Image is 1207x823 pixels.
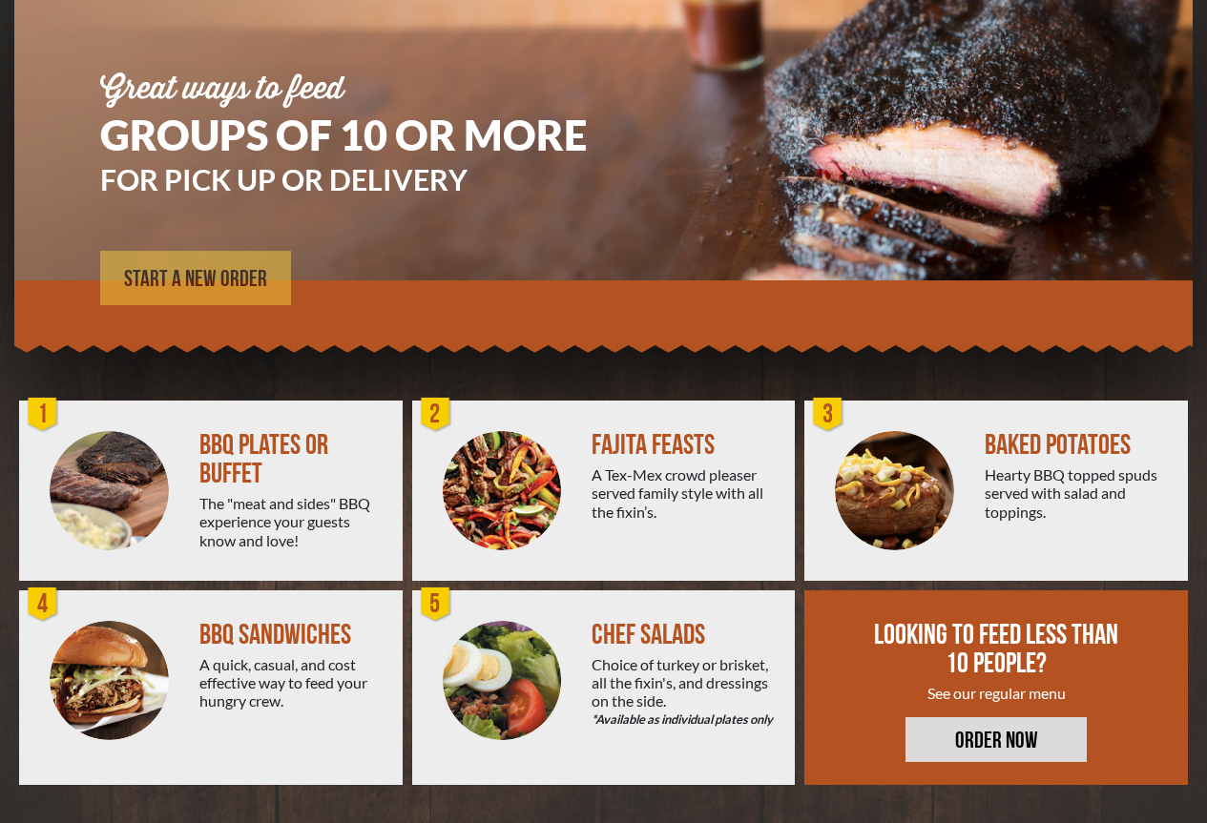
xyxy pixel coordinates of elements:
div: The "meat and sides" BBQ experience your guests know and love! [199,494,387,549]
div: CHEF SALADS [592,621,780,649]
div: 2 [417,396,455,434]
div: A quick, casual, and cost effective way to feed your hungry crew. [199,655,387,710]
div: BBQ SANDWICHES [199,621,387,649]
div: 5 [417,586,455,624]
img: PEJ-Baked-Potato.png [835,431,954,550]
img: Salad-Circle.png [443,621,562,740]
div: BBQ PLATES OR BUFFET [199,431,387,488]
div: See our regular menu [862,684,1132,702]
em: *Available as individual plates only [592,710,780,729]
div: A Tex-Mex crowd pleaser served family style with all the fixin’s. [592,465,780,521]
div: 1 [24,396,62,434]
a: ORDER NOW [905,717,1087,762]
h1: GROUPS OF 10 OR MORE [100,114,623,155]
a: START A NEW ORDER [100,251,291,305]
div: BAKED POTATOES [985,431,1173,460]
div: LOOKING TO FEED LESS THAN 10 PEOPLE? [862,621,1132,678]
div: 4 [24,586,62,624]
h3: FOR PICK UP OR DELIVERY [100,165,623,194]
img: PEJ-BBQ-Sandwich.png [50,621,169,740]
span: START A NEW ORDER [124,268,267,291]
div: Great ways to feed [100,74,623,105]
img: PEJ-BBQ-Buffet.png [50,431,169,550]
div: Hearty BBQ topped spuds served with salad and toppings. [985,465,1173,521]
div: FAJITA FEASTS [592,431,780,460]
img: PEJ-Fajitas.png [443,431,562,550]
div: 3 [809,396,847,434]
div: Choice of turkey or brisket, all the fixin's, and dressings on the side. [592,655,780,729]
